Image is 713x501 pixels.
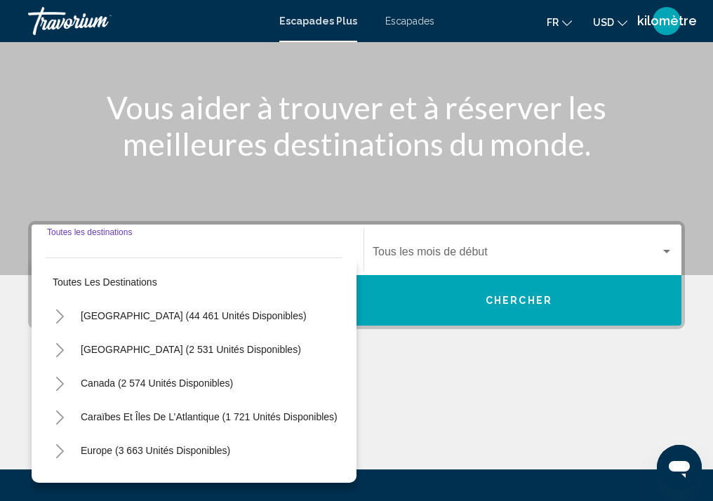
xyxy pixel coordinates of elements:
button: Changer de devise [593,12,627,32]
span: [GEOGRAPHIC_DATA] (2 531 unités disponibles) [81,344,301,355]
span: Toutes les destinations [53,276,157,288]
button: Toggle Europe (3 663 unités disponibles) [46,436,74,465]
button: Toggle Canada (2 574 unités disponibles) [46,369,74,397]
button: [GEOGRAPHIC_DATA] (213 unités disponibles) [74,468,300,500]
div: Widget de recherche [32,225,681,326]
button: Chercher [356,275,681,326]
button: Toggle Caraïbes et îles de l’Atlantique (1 721 unités disponibles) [46,403,74,431]
a: Escapades [385,15,434,27]
a: Travorium [28,7,265,35]
button: Menu utilisateur [648,6,685,36]
span: Fr [547,17,559,28]
button: Toggle Australia (213 unités disponibles) [46,470,74,498]
span: Caraïbes et îles de l’Atlantique (1 721 unités disponibles) [81,411,338,422]
button: Europe (3 663 unités disponibles) [74,434,237,467]
button: Canada (2 574 unités disponibles) [74,367,240,399]
button: [GEOGRAPHIC_DATA] (44 461 unités disponibles) [74,300,314,332]
button: Caraïbes et îles de l’Atlantique (1 721 unités disponibles) [74,401,345,433]
iframe: Bouton de lancement de la fenêtre de messagerie [657,445,702,490]
span: USD [593,17,614,28]
button: Toutes les destinations [46,266,342,298]
button: [GEOGRAPHIC_DATA] (2 531 unités disponibles) [74,333,308,366]
span: Europe (3 663 unités disponibles) [81,445,230,456]
span: Chercher [486,295,552,307]
button: Toggle Mexico (2 531 unités disponibles) [46,335,74,363]
span: kilomètre [637,14,697,28]
h1: Vous aider à trouver et à réserver les meilleures destinations du monde. [93,89,620,162]
a: Escapades Plus [279,15,357,27]
span: Canada (2 574 unités disponibles) [81,378,233,389]
button: Changer la langue [547,12,572,32]
span: [GEOGRAPHIC_DATA] (44 461 unités disponibles) [81,310,307,321]
button: Toggle États-Unis (44 461 unités disponibles) [46,302,74,330]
